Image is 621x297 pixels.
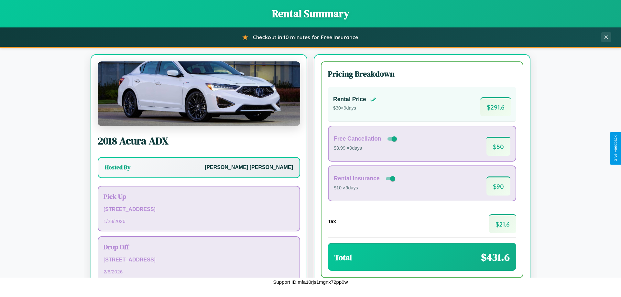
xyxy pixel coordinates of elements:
h3: Pick Up [103,192,294,201]
span: Checkout in 10 minutes for Free Insurance [253,34,358,40]
h3: Drop Off [103,242,294,251]
p: [STREET_ADDRESS] [103,255,294,265]
h4: Rental Price [333,96,366,103]
h3: Pricing Breakdown [328,69,516,79]
p: [STREET_ADDRESS] [103,205,294,214]
span: $ 291.6 [480,97,511,116]
span: $ 50 [486,137,510,156]
h4: Tax [328,218,336,224]
span: $ 431.6 [481,250,510,264]
span: $ 21.6 [489,214,516,233]
h4: Rental Insurance [334,175,380,182]
span: $ 90 [486,176,510,196]
p: $ 30 × 9 days [333,104,376,112]
p: Support ID: mfa10rjs1mgnx72pp0w [273,278,348,286]
p: $3.99 × 9 days [334,144,398,153]
p: 2 / 6 / 2026 [103,267,294,276]
h3: Hosted By [105,164,130,171]
p: [PERSON_NAME] [PERSON_NAME] [205,163,293,172]
h4: Free Cancellation [334,135,381,142]
h1: Rental Summary [6,6,615,21]
p: 1 / 28 / 2026 [103,217,294,226]
img: Acura ADX [98,61,300,126]
div: Give Feedback [613,135,618,162]
h2: 2018 Acura ADX [98,134,300,148]
h3: Total [334,252,352,263]
p: $10 × 9 days [334,184,397,192]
